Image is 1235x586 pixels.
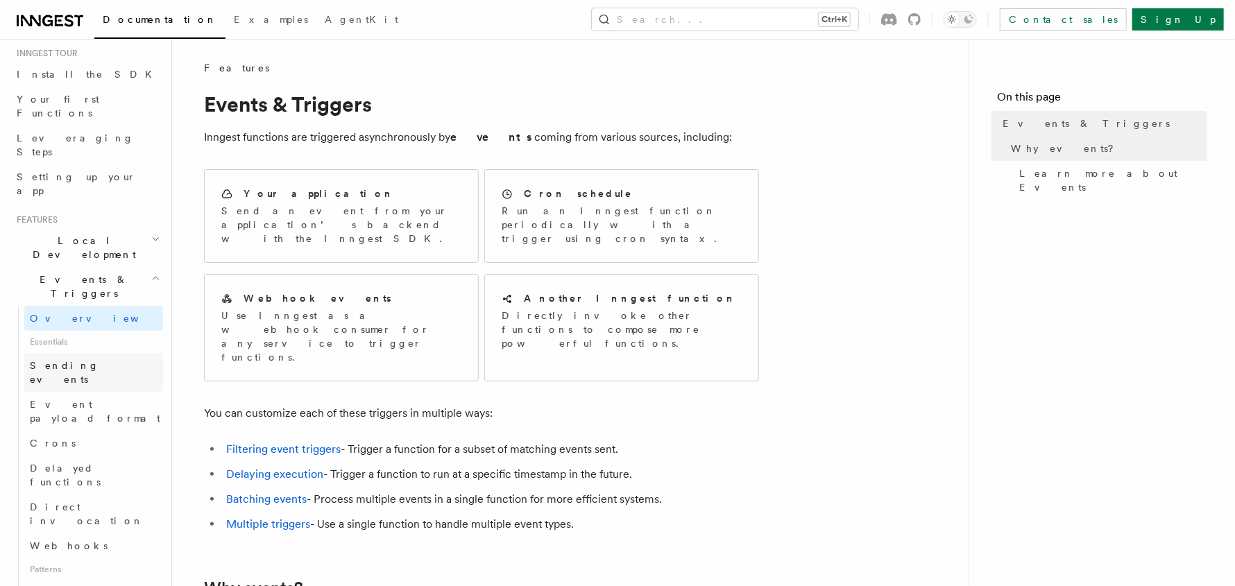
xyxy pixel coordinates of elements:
[30,399,160,424] span: Event payload format
[24,306,163,331] a: Overview
[1003,117,1170,130] span: Events & Triggers
[226,517,310,531] a: Multiple triggers
[11,214,58,225] span: Features
[1011,141,1123,155] span: Why events?
[24,558,163,580] span: Patterns
[524,187,633,200] h2: Cron schedule
[325,14,398,25] span: AgentKit
[502,204,742,245] p: Run an Inngest function periodically with a trigger using cron syntax.
[450,130,534,144] strong: events
[204,169,479,263] a: Your applicationSend an event from your application’s backend with the Inngest SDK.
[103,14,217,25] span: Documentation
[24,392,163,431] a: Event payload format
[997,111,1207,136] a: Events & Triggers
[24,456,163,494] a: Delayed functions
[484,274,759,381] a: Another Inngest functionDirectly invoke other functions to compose more powerful functions.
[11,273,151,300] span: Events & Triggers
[221,204,461,245] p: Send an event from your application’s backend with the Inngest SDK.
[11,126,163,164] a: Leveraging Steps
[30,463,101,488] span: Delayed functions
[11,62,163,87] a: Install the SDK
[11,267,163,306] button: Events & Triggers
[225,4,316,37] a: Examples
[11,234,151,261] span: Local Development
[24,331,163,353] span: Essentials
[24,494,163,533] a: Direct invocation
[204,274,479,381] a: Webhook eventsUse Inngest as a webhook consumer for any service to trigger functions.
[17,69,160,80] span: Install the SDK
[244,187,394,200] h2: Your application
[30,501,144,526] span: Direct invocation
[226,467,323,481] a: Delaying execution
[1005,136,1207,161] a: Why events?
[819,12,850,26] kbd: Ctrl+K
[234,14,308,25] span: Examples
[222,515,759,534] li: - Use a single function to handle multiple event types.
[524,291,736,305] h2: Another Inngest function
[222,440,759,459] li: - Trigger a function for a subset of matching events sent.
[1000,8,1127,31] a: Contact sales
[11,228,163,267] button: Local Development
[30,540,108,551] span: Webhooks
[24,353,163,392] a: Sending events
[94,4,225,39] a: Documentation
[17,94,99,119] span: Your first Functions
[226,492,307,506] a: Batching events
[944,11,977,28] button: Toggle dark mode
[204,128,759,147] p: Inngest functions are triggered asynchronously by coming from various sources, including:
[17,132,134,157] span: Leveraging Steps
[30,438,76,449] span: Crons
[1019,166,1207,194] span: Learn more about Events
[204,92,759,117] h1: Events & Triggers
[30,360,99,385] span: Sending events
[226,442,341,456] a: Filtering event triggers
[24,533,163,558] a: Webhooks
[502,309,742,350] p: Directly invoke other functions to compose more powerful functions.
[11,48,78,59] span: Inngest tour
[204,404,759,423] p: You can customize each of these triggers in multiple ways:
[244,291,391,305] h2: Webhook events
[484,169,759,263] a: Cron scheduleRun an Inngest function periodically with a trigger using cron syntax.
[221,309,461,364] p: Use Inngest as a webhook consumer for any service to trigger functions.
[30,313,173,324] span: Overview
[1132,8,1224,31] a: Sign Up
[997,89,1207,111] h4: On this page
[11,87,163,126] a: Your first Functions
[24,431,163,456] a: Crons
[592,8,858,31] button: Search...Ctrl+K
[11,164,163,203] a: Setting up your app
[222,490,759,509] li: - Process multiple events in a single function for more efficient systems.
[17,171,136,196] span: Setting up your app
[222,465,759,484] li: - Trigger a function to run at a specific timestamp in the future.
[204,61,269,75] span: Features
[1014,161,1207,200] a: Learn more about Events
[316,4,407,37] a: AgentKit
